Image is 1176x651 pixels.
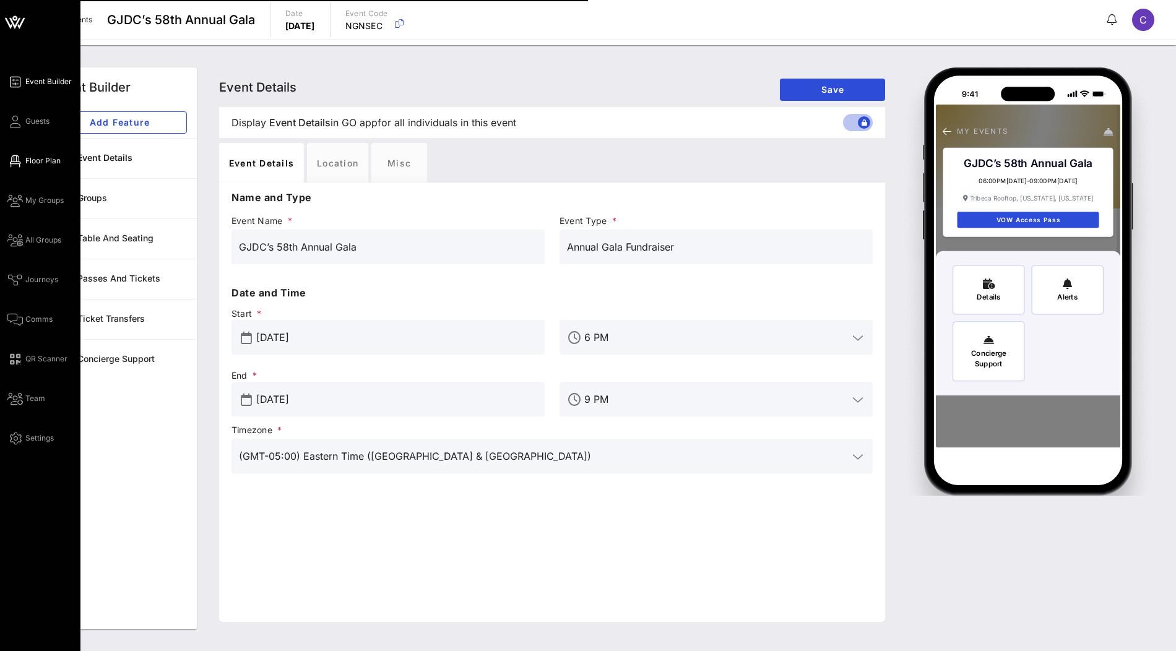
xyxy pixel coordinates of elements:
[77,314,187,324] div: Ticket Transfers
[25,235,61,246] span: All Groups
[239,237,537,257] input: Event Name
[52,78,131,97] div: Event Builder
[25,353,67,364] span: QR Scanner
[42,339,197,379] a: Concierge Support
[42,178,197,218] a: Groups
[7,233,61,248] a: All Groups
[307,143,368,183] div: Location
[7,153,61,168] a: Floor Plan
[25,155,61,166] span: Floor Plan
[567,237,865,257] input: Event Type
[231,424,873,436] span: Timezone
[584,327,848,347] input: Start Time
[219,80,296,95] span: Event Details
[790,84,875,95] span: Save
[25,76,72,87] span: Event Builder
[241,332,252,344] button: prepend icon
[77,153,187,163] div: Event Details
[231,215,545,227] span: Event Name
[7,391,45,406] a: Team
[584,389,848,409] input: End Time
[25,433,54,444] span: Settings
[25,195,64,206] span: My Groups
[231,308,545,320] span: Start
[7,74,72,89] a: Event Builder
[7,193,64,208] a: My Groups
[1132,9,1154,31] div: C
[231,190,873,205] p: Name and Type
[345,7,388,20] p: Event Code
[256,389,537,409] input: End Date
[77,274,187,284] div: Passes and Tickets
[42,299,197,339] a: Ticket Transfers
[25,274,58,285] span: Journeys
[52,111,187,134] button: Add Feature
[219,143,304,183] div: Event Details
[371,143,427,183] div: Misc
[285,7,315,20] p: Date
[107,11,255,29] span: GJDC’s 58th Annual Gala
[1139,14,1147,26] span: C
[42,138,197,178] a: Event Details
[42,218,197,259] a: Table and Seating
[7,351,67,366] a: QR Scanner
[780,79,885,101] button: Save
[63,117,176,127] span: Add Feature
[7,114,50,129] a: Guests
[25,393,45,404] span: Team
[25,314,53,325] span: Comms
[256,327,537,347] input: Start Date
[77,233,187,244] div: Table and Seating
[25,116,50,127] span: Guests
[560,215,873,227] span: Event Type
[231,369,545,382] span: End
[239,446,848,466] input: Timezone
[42,259,197,299] a: Passes and Tickets
[7,272,58,287] a: Journeys
[231,115,516,130] span: Display in GO app
[269,115,331,130] span: Event Details
[77,193,187,204] div: Groups
[231,285,873,300] p: Date and Time
[77,354,187,364] div: Concierge Support
[345,20,388,32] p: NGNSEC
[285,20,315,32] p: [DATE]
[7,312,53,327] a: Comms
[241,394,252,406] button: prepend icon
[7,431,54,446] a: Settings
[378,115,516,130] span: for all individuals in this event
